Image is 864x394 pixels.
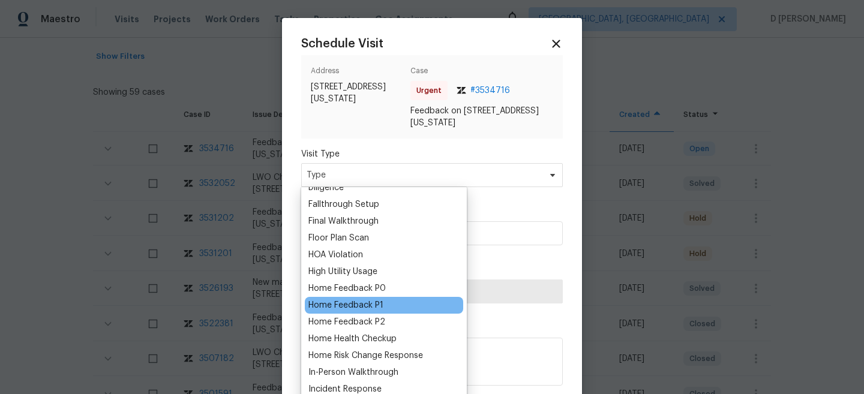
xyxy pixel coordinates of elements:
[308,299,383,311] div: Home Feedback P1
[308,333,397,345] div: Home Health Checkup
[457,87,466,94] img: Zendesk Logo Icon
[311,81,406,105] span: [STREET_ADDRESS][US_STATE]
[308,232,369,244] div: Floor Plan Scan
[410,65,553,81] span: Case
[301,38,383,50] span: Schedule Visit
[308,366,398,378] div: In-Person Walkthrough
[308,249,363,261] div: HOA Violation
[311,65,406,81] span: Address
[308,316,385,328] div: Home Feedback P2
[308,266,377,278] div: High Utility Usage
[550,37,563,50] span: Close
[308,198,379,210] div: Fallthrough Setup
[301,148,563,160] label: Visit Type
[308,350,423,362] div: Home Risk Change Response
[308,182,344,194] div: Diligence
[307,169,540,181] span: Type
[308,215,379,227] div: Final Walkthrough
[416,85,446,97] span: Urgent
[410,105,553,129] span: Feedback on [STREET_ADDRESS][US_STATE]
[470,85,510,97] span: # 3534716
[308,282,386,294] div: Home Feedback P0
